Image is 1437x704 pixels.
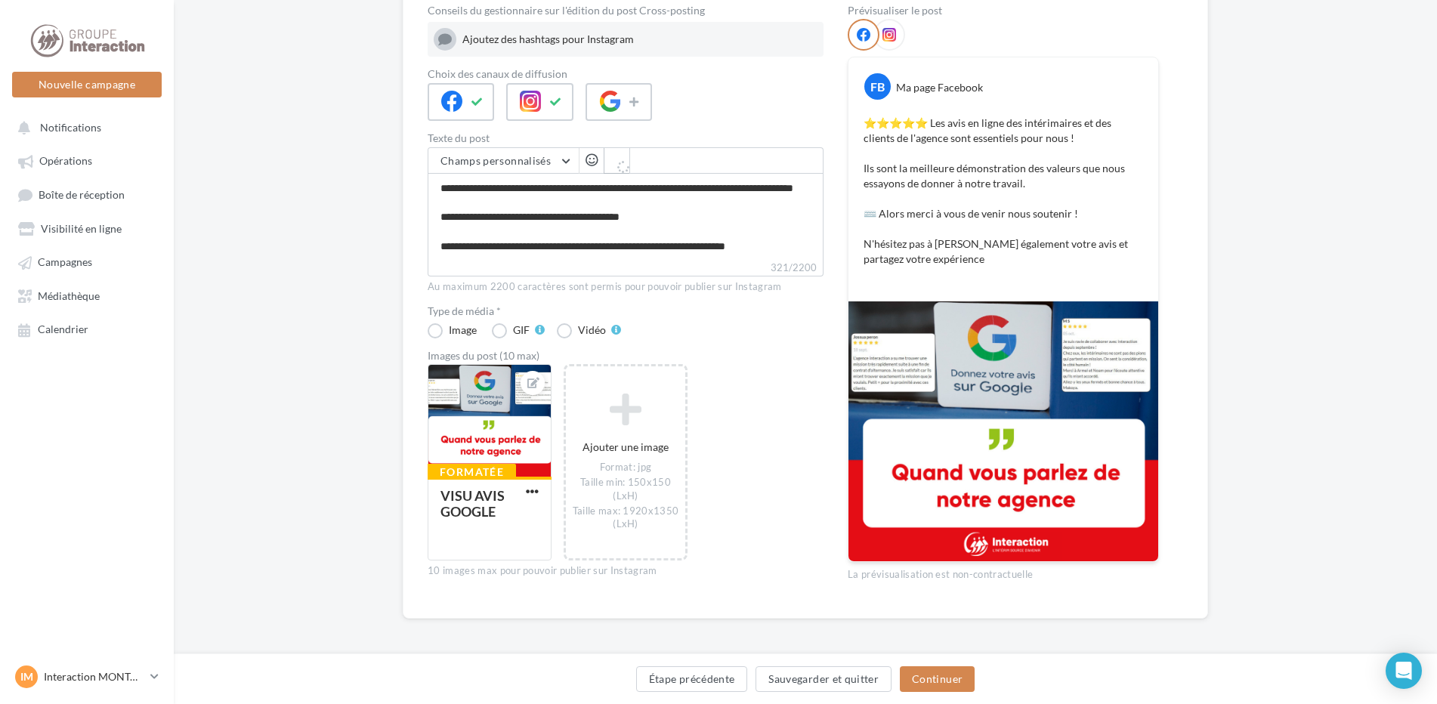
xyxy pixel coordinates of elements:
[9,282,165,309] a: Médiathèque
[756,666,892,692] button: Sauvegarder et quitter
[636,666,748,692] button: Étape précédente
[864,116,1143,282] p: ⭐️⭐️⭐️⭐️⭐️ Les avis en ligne des intérimaires et des clients de l'agence sont essentiels pour nou...
[848,5,1159,16] div: Prévisualiser le post
[20,669,33,684] span: IM
[41,222,122,235] span: Visibilité en ligne
[848,562,1159,582] div: La prévisualisation est non-contractuelle
[428,280,824,294] div: Au maximum 2200 caractères sont permis pour pouvoir publier sur Instagram
[9,215,165,242] a: Visibilité en ligne
[9,315,165,342] a: Calendrier
[578,325,606,335] div: Vidéo
[1386,653,1422,689] div: Open Intercom Messenger
[38,289,100,302] span: Médiathèque
[9,147,165,174] a: Opérations
[428,5,824,16] div: Conseils du gestionnaire sur l'édition du post Cross-posting
[428,133,824,144] label: Texte du post
[864,73,891,100] div: FB
[12,662,162,691] a: IM Interaction MONTAIGU
[900,666,975,692] button: Continuer
[38,256,92,269] span: Campagnes
[12,72,162,97] button: Nouvelle campagne
[513,325,530,335] div: GIF
[428,306,824,316] label: Type de média *
[428,260,824,276] label: 321/2200
[428,564,824,578] div: 10 images max pour pouvoir publier sur Instagram
[896,80,983,95] div: Ma page Facebook
[428,350,824,361] div: Images du post (10 max)
[44,669,144,684] p: Interaction MONTAIGU
[428,148,579,174] button: Champs personnalisés
[428,464,516,480] div: Formatée
[9,181,165,208] a: Boîte de réception
[449,325,477,335] div: Image
[40,121,101,134] span: Notifications
[38,323,88,336] span: Calendrier
[428,69,824,79] label: Choix des canaux de diffusion
[9,248,165,275] a: Campagnes
[462,32,817,47] div: Ajoutez des hashtags pour Instagram
[39,188,125,201] span: Boîte de réception
[9,113,159,140] button: Notifications
[39,155,92,168] span: Opérations
[440,154,551,167] span: Champs personnalisés
[440,487,505,520] div: VISU AVIS GOOGLE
